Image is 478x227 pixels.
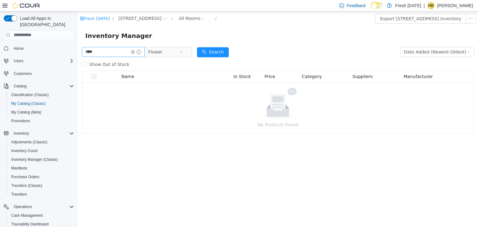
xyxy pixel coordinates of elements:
button: Catalog [11,82,29,90]
a: Purchase Orders [9,173,42,181]
span: Promotions [11,118,30,123]
a: Home [11,45,26,52]
button: Export [STREET_ADDRESS] Inventory [297,2,388,12]
span: Inventory Manager [7,19,78,29]
button: Classification (Classic) [6,90,77,99]
span: Suppliers [274,63,295,67]
p: No Products Found [12,110,388,117]
span: Classification (Classic) [9,91,74,99]
span: My Catalog (Beta) [9,109,74,116]
span: Promotions [9,117,74,125]
p: | [424,2,425,9]
span: Inventory Count [11,148,38,153]
a: Transfers (Classic) [9,182,45,189]
button: Inventory Count [6,146,77,155]
span: Classification (Classic) [11,92,49,97]
span: HB [429,2,434,9]
button: Inventory Manager (Classic) [6,155,77,164]
p: [PERSON_NAME] [437,2,473,9]
button: Purchase Orders [6,173,77,181]
span: Home [11,44,74,52]
i: icon: shop [2,5,6,9]
button: Users [11,57,26,65]
button: Customers [1,69,77,78]
a: My Catalog (Beta) [9,109,44,116]
span: Transfers [9,191,74,198]
span: Inventory Manager (Classic) [11,157,58,162]
span: Users [11,57,74,65]
span: Feedback [347,2,366,9]
span: Customers [14,71,32,76]
span: Cash Management [9,212,74,219]
span: Show Out of Stock [9,50,54,55]
button: Home [1,44,77,53]
a: My Catalog (Classic) [9,100,48,107]
span: 1407 Cinnamon Hill Lane [40,3,84,10]
button: My Catalog (Beta) [6,108,77,117]
p: Fresh [DATE] [395,2,421,9]
span: Operations [11,203,74,211]
button: Catalog [1,82,77,90]
i: icon: info-circle [59,38,63,43]
input: Dark Mode [371,2,384,9]
i: icon: down [389,39,392,43]
span: Inventory Count [9,147,74,155]
button: Promotions [6,117,77,125]
span: Price [187,63,197,67]
button: Operations [1,202,77,211]
button: Operations [11,203,35,211]
div: Harley Bialczyk [427,2,435,9]
button: Inventory [11,130,31,137]
span: Catalog [11,82,74,90]
span: Inventory [11,130,74,137]
button: Users [1,57,77,65]
span: Purchase Orders [11,174,40,179]
span: / [137,5,138,9]
button: Inventory [1,129,77,138]
span: Home [14,46,24,51]
a: Adjustments (Classic) [9,138,50,146]
a: Cash Management [9,212,45,219]
span: Customers [11,70,74,77]
button: icon: searchSearch [119,36,151,46]
img: Cova [12,2,40,9]
button: Manifests [6,164,77,173]
span: Flower [70,36,85,45]
button: Transfers (Classic) [6,181,77,190]
a: Transfers [9,191,29,198]
a: Inventory Count [9,147,40,155]
span: Users [14,58,23,63]
a: Classification (Classic) [9,91,51,99]
span: Manifests [11,166,27,171]
span: Manifests [9,164,74,172]
span: Operations [14,204,32,209]
button: Adjustments (Classic) [6,138,77,146]
a: Inventory Manager (Classic) [9,156,60,163]
a: Promotions [9,117,33,125]
span: My Catalog (Beta) [11,110,41,115]
button: Cash Management [6,211,77,220]
span: Catalog [14,84,26,89]
span: Name [44,63,56,67]
span: Category [224,63,244,67]
i: icon: close-circle [53,39,57,42]
span: Transfers (Classic) [11,183,42,188]
span: In Stock [156,63,173,67]
span: Inventory Manager (Classic) [9,156,74,163]
span: My Catalog (Classic) [11,101,46,106]
span: Transfers (Classic) [9,182,74,189]
span: Load All Apps in [GEOGRAPHIC_DATA] [17,15,74,28]
span: Cash Management [11,213,43,218]
span: Adjustments (Classic) [11,140,47,145]
span: Traceabilty Dashboard [11,222,49,227]
a: Customers [11,70,34,77]
span: / [94,5,95,9]
span: My Catalog (Classic) [9,100,74,107]
span: / [35,5,36,9]
button: Transfers [6,190,77,199]
button: My Catalog (Classic) [6,99,77,108]
span: Transfers [11,192,27,197]
div: All Rooms [101,2,122,12]
span: Manufacturer [326,63,355,67]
